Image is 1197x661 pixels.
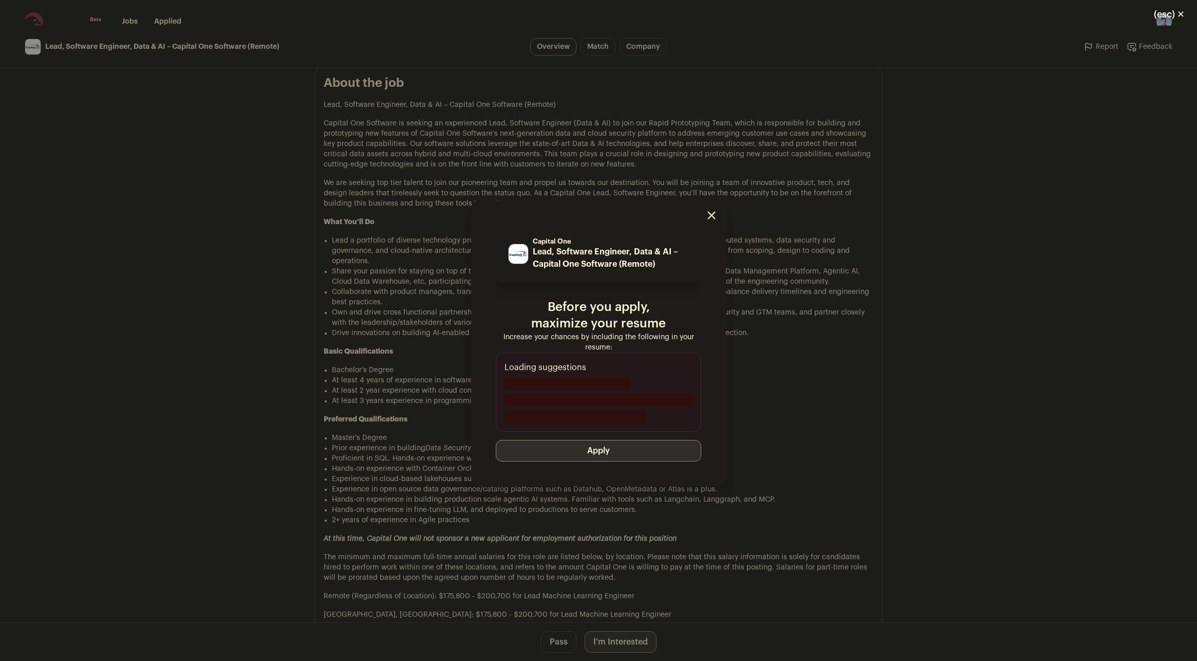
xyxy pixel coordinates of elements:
p: Increase your chances by including the following in your resume: [496,332,701,353]
div: Loading suggestions [496,353,701,432]
p: Before you apply, maximize your resume [496,299,701,332]
button: Apply [496,440,701,462]
img: 24b4cd1a14005e1eb0453b1a75ab48f7ab5ae425408ff78ab99c55fada566dcb.jpg [509,244,528,264]
button: Close modal [707,211,716,219]
p: Capital One [533,237,689,246]
p: Lead, Software Engineer, Data & AI – Capital One Software (Remote) [533,246,689,270]
button: Close modal [1142,3,1197,26]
